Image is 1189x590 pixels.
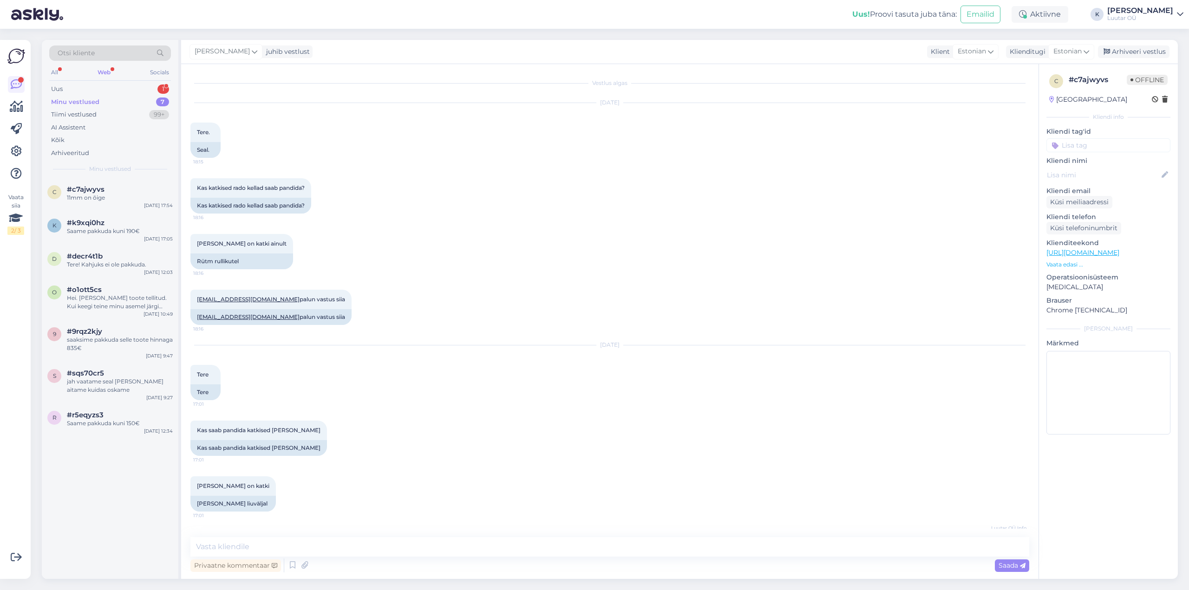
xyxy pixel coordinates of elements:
[193,401,228,408] span: 17:01
[999,561,1026,570] span: Saada
[52,188,57,195] span: c
[67,411,104,419] span: #r5eqyzs3
[958,46,986,57] span: Estonian
[852,9,957,20] div: Proovi tasuta juba täna:
[1046,305,1170,315] p: Chrome [TECHNICAL_ID]
[1053,46,1082,57] span: Estonian
[190,559,281,572] div: Privaatne kommentaar
[149,110,169,119] div: 99+
[67,185,105,194] span: #c7ajwyvs
[144,235,173,242] div: [DATE] 17:05
[1098,45,1169,58] div: Arhiveeri vestlus
[190,79,1029,87] div: Vestlus algas
[52,255,57,262] span: d
[197,129,210,136] span: Tere.
[52,222,57,229] span: k
[1127,75,1168,85] span: Offline
[52,289,57,296] span: o
[67,194,173,202] div: 11mm on õige
[1046,296,1170,305] p: Brauser
[190,440,327,456] div: Kas saab pandida katkised [PERSON_NAME]
[1049,95,1127,104] div: [GEOGRAPHIC_DATA]
[1054,78,1058,84] span: c
[1046,282,1170,292] p: [MEDICAL_DATA]
[51,84,63,94] div: Uus
[7,227,24,235] div: 2 / 3
[53,331,56,337] span: 9
[67,260,173,269] div: Tere! Kahjuks ei ole pakkuda.
[67,369,104,377] span: #sqs70cr5
[52,414,57,421] span: r
[197,482,269,489] span: [PERSON_NAME] on katki
[144,428,173,434] div: [DATE] 12:34
[144,311,173,318] div: [DATE] 10:49
[197,296,300,303] a: [EMAIL_ADDRESS][DOMAIN_NAME]
[193,214,228,221] span: 18:16
[991,525,1026,532] span: Luutar OÜ Info
[190,142,221,158] div: Seal.
[197,313,300,320] a: [EMAIL_ADDRESS][DOMAIN_NAME]
[51,136,65,145] div: Kõik
[1107,7,1173,14] div: [PERSON_NAME]
[96,66,112,78] div: Web
[51,97,99,107] div: Minu vestlused
[7,47,25,65] img: Askly Logo
[146,352,173,359] div: [DATE] 9:47
[193,325,228,332] span: 18:16
[1046,272,1170,282] p: Operatsioonisüsteem
[49,66,60,78] div: All
[156,97,169,107] div: 7
[67,227,173,235] div: Saame pakkuda kuni 190€
[58,48,95,58] span: Otsi kliente
[927,47,950,57] div: Klient
[67,377,173,394] div: jah vaatame seal [PERSON_NAME] aitame kuidas oskame
[197,371,209,378] span: Tere
[190,98,1029,107] div: [DATE]
[262,47,310,57] div: juhib vestlust
[197,427,320,434] span: Kas saab pandida katkised [PERSON_NAME]
[190,341,1029,349] div: [DATE]
[1046,260,1170,269] p: Vaata edasi ...
[1006,47,1045,57] div: Klienditugi
[1047,170,1160,180] input: Lisa nimi
[67,285,102,294] span: #o1ott5cs
[193,158,228,165] span: 18:15
[197,184,305,191] span: Kas katkised rado kellad saab pandida?
[67,252,103,260] span: #decr4t1b
[67,336,173,352] div: saaksime pakkuda selle toote hinnaga 835€
[193,512,228,519] span: 17:01
[852,10,870,19] b: Uus!
[197,240,287,247] span: [PERSON_NAME] on katki ainult
[67,219,105,227] span: #k9xqi0hz
[1046,156,1170,166] p: Kliendi nimi
[1107,7,1183,22] a: [PERSON_NAME]Luutar OÜ
[51,123,85,132] div: AI Assistent
[190,309,352,325] div: palun vastus siia
[1046,222,1121,234] div: Küsi telefoninumbrit
[1046,338,1170,348] p: Märkmed
[190,496,276,512] div: [PERSON_NAME] liuväljal
[195,46,250,57] span: [PERSON_NAME]
[1046,324,1170,333] div: [PERSON_NAME]
[1046,238,1170,248] p: Klienditeekond
[1107,14,1173,22] div: Luutar OÜ
[190,253,293,269] div: Rütm rullikutel
[960,6,1000,23] button: Emailid
[1046,248,1119,257] a: [URL][DOMAIN_NAME]
[67,419,173,428] div: Saame pakkuda kuni 150€
[148,66,171,78] div: Socials
[1046,127,1170,136] p: Kliendi tag'id
[193,270,228,277] span: 18:16
[190,384,221,400] div: Tere
[190,198,311,214] div: Kas katkised rado kellad saab pandida?
[193,456,228,463] span: 17:01
[146,394,173,401] div: [DATE] 9:27
[89,165,131,173] span: Minu vestlused
[144,202,173,209] div: [DATE] 17:54
[1046,186,1170,196] p: Kliendi email
[1046,212,1170,222] p: Kliendi telefon
[1091,8,1104,21] div: K
[67,294,173,311] div: Hei. [PERSON_NAME] toote tellitud. Kui keegi teine minu asemel järgi tuleb siis kuidas tuleb toim...
[1012,6,1068,23] div: Aktiivne
[157,84,169,94] div: 1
